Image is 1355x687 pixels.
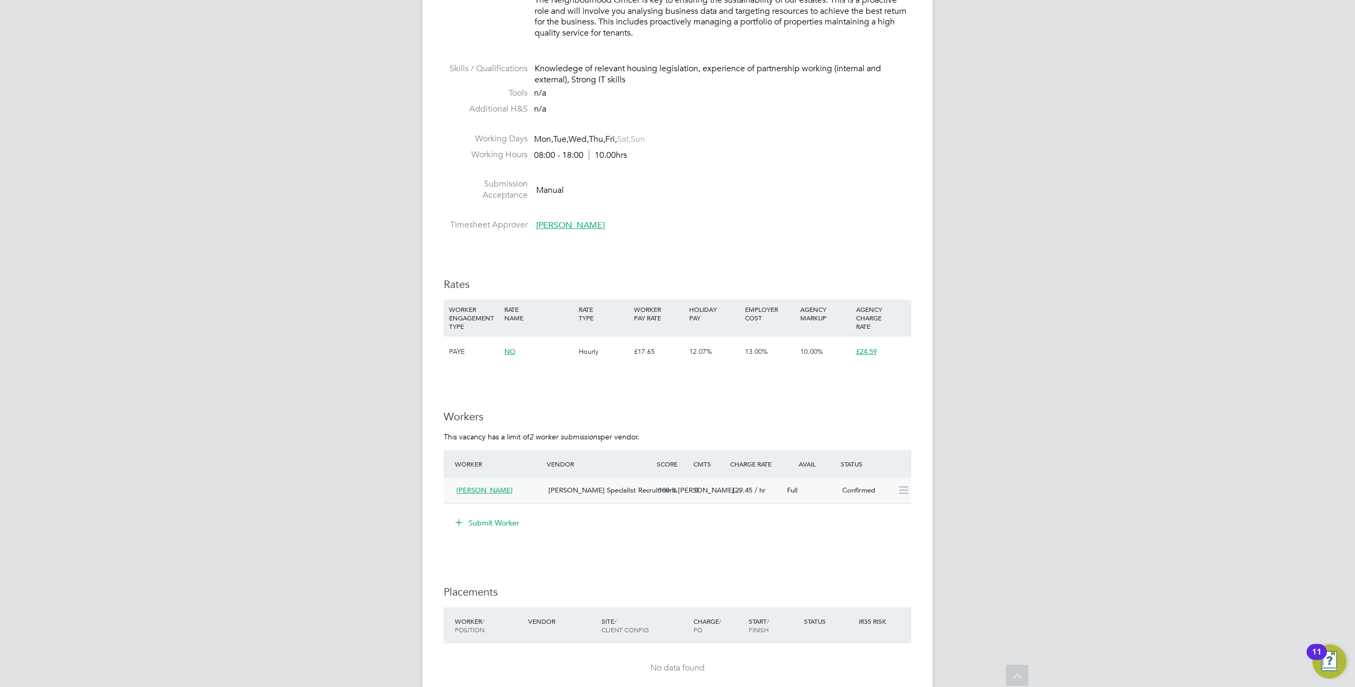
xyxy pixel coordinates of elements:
[444,277,911,291] h3: Rates
[783,454,838,473] div: Avail
[689,347,712,356] span: 12.07%
[631,134,645,145] span: Sun
[553,134,569,145] span: Tue,
[589,134,605,145] span: Thu,
[448,514,528,531] button: Submit Worker
[455,617,485,634] span: / Position
[534,88,546,98] span: n/a
[746,612,801,639] div: Start
[536,185,564,196] span: Manual
[456,486,513,495] span: [PERSON_NAME]
[745,347,768,356] span: 13.00%
[755,486,766,495] span: / hr
[1312,652,1322,666] div: 11
[853,300,909,336] div: AGENCY CHARGE RATE
[569,134,589,145] span: Wed,
[576,300,631,327] div: RATE TYPE
[631,336,687,367] div: £17.65
[838,454,911,473] div: Status
[444,88,528,99] label: Tools
[444,104,528,115] label: Additional H&S
[654,454,691,473] div: Score
[599,612,691,639] div: Site
[856,347,877,356] span: £24.59
[605,134,617,145] span: Fri,
[444,410,911,423] h3: Workers
[444,585,911,599] h3: Placements
[787,486,798,495] span: Full
[576,336,631,367] div: Hourly
[534,134,553,145] span: Mon,
[454,663,901,674] div: No data found
[838,482,893,499] div: Confirmed
[691,612,746,639] div: Charge
[444,219,528,231] label: Timesheet Approver
[444,63,528,74] label: Skills / Qualifications
[444,133,528,145] label: Working Days
[727,454,783,473] div: Charge Rate
[631,300,687,327] div: WORKER PAY RATE
[1312,644,1346,678] button: Open Resource Center, 11 new notifications
[444,149,528,160] label: Working Hours
[691,454,727,473] div: Cmts
[617,134,631,145] span: Sat,
[446,336,502,367] div: PAYE
[452,454,544,473] div: Worker
[544,454,654,473] div: Vendor
[801,612,857,631] div: Status
[856,612,893,631] div: IR35 Risk
[749,617,769,634] span: / Finish
[534,150,627,161] div: 08:00 - 18:00
[589,150,627,160] span: 10.00hrs
[526,612,599,631] div: Vendor
[529,432,600,442] em: 2 worker submissions
[742,300,798,327] div: EMPLOYER COST
[444,179,528,201] label: Submission Acceptance
[502,300,575,327] div: RATE NAME
[658,486,670,495] span: 100
[732,486,752,495] span: £29.45
[535,63,911,86] div: Knowledege of relevant housing legislation, experience of partnership working (internal and exter...
[534,104,546,114] span: n/a
[800,347,823,356] span: 10.00%
[602,617,649,634] span: / Client Config
[504,347,515,356] span: NO
[446,300,502,336] div: WORKER ENGAGEMENT TYPE
[536,220,605,231] span: [PERSON_NAME]
[548,486,741,495] span: [PERSON_NAME] Specialist Recruitment [PERSON_NAME]…
[444,432,911,442] p: This vacancy has a limit of per vendor.
[687,300,742,327] div: HOLIDAY PAY
[452,612,526,639] div: Worker
[693,617,721,634] span: / PO
[798,300,853,327] div: AGENCY MARKUP
[695,486,699,495] span: 0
